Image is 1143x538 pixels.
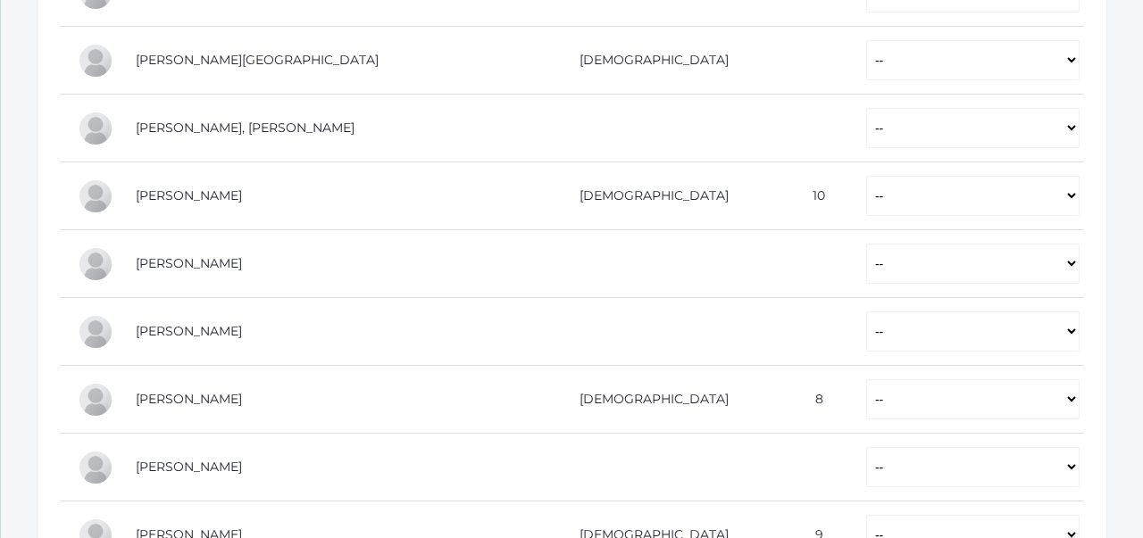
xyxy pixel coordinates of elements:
[136,391,242,407] a: [PERSON_NAME]
[518,27,777,95] td: [DEMOGRAPHIC_DATA]
[777,366,848,434] td: 8
[136,52,379,68] a: [PERSON_NAME][GEOGRAPHIC_DATA]
[136,187,242,203] a: [PERSON_NAME]
[136,459,242,475] a: [PERSON_NAME]
[777,162,848,230] td: 10
[78,450,113,485] div: Weston Moran
[136,120,355,136] a: [PERSON_NAME], [PERSON_NAME]
[78,382,113,418] div: Nora McKenzie
[518,162,777,230] td: [DEMOGRAPHIC_DATA]
[518,366,777,434] td: [DEMOGRAPHIC_DATA]
[78,246,113,282] div: Jasper Johnson
[78,314,113,350] div: Jade Johnson
[136,255,242,271] a: [PERSON_NAME]
[78,43,113,79] div: Lincoln Farnes
[78,178,113,214] div: Abbie Hazen
[78,111,113,146] div: Ryder Hardisty
[136,323,242,339] a: [PERSON_NAME]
